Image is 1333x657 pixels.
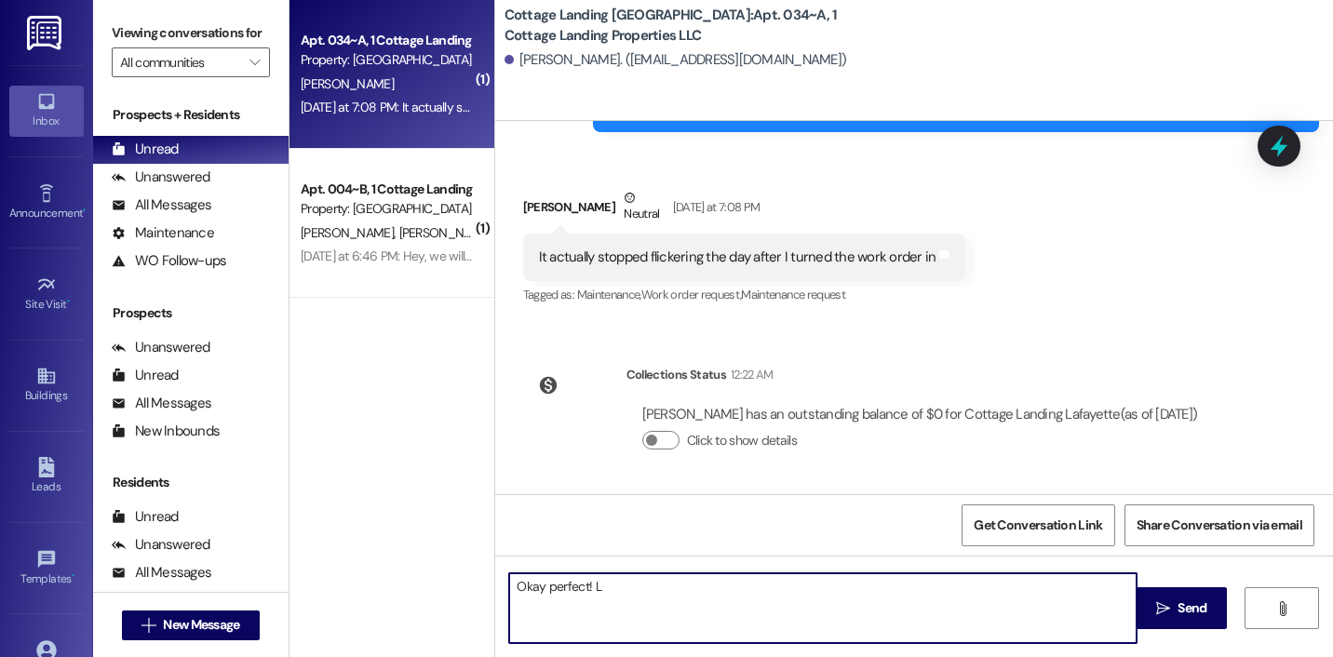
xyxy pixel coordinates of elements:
[974,516,1102,535] span: Get Conversation Link
[112,591,191,610] div: Unknown
[112,140,179,159] div: Unread
[726,365,774,384] div: 12:22 AM
[27,16,65,50] img: ResiDesk Logo
[1275,601,1289,616] i: 
[301,75,394,92] span: [PERSON_NAME]
[687,431,797,450] label: Click to show details
[301,50,473,70] div: Property: [GEOGRAPHIC_DATA] [GEOGRAPHIC_DATA]
[1137,516,1302,535] span: Share Conversation via email
[249,55,260,70] i: 
[1156,601,1170,616] i: 
[626,365,726,384] div: Collections Status
[112,168,210,187] div: Unanswered
[163,615,239,635] span: New Message
[668,197,761,217] div: [DATE] at 7:08 PM
[9,269,84,319] a: Site Visit •
[505,6,877,46] b: Cottage Landing [GEOGRAPHIC_DATA]: Apt. 034~A, 1 Cottage Landing Properties LLC
[301,99,765,115] div: [DATE] at 7:08 PM: It actually stopped flickering the day after I turned the work order in
[301,31,473,50] div: Apt. 034~A, 1 Cottage Landing Properties LLC
[620,188,663,227] div: Neutral
[112,394,211,413] div: All Messages
[112,338,210,357] div: Unanswered
[577,287,641,302] span: Maintenance ,
[112,251,226,271] div: WO Follow-ups
[1178,598,1206,618] span: Send
[539,248,936,267] div: It actually stopped flickering the day after I turned the work order in
[505,50,847,70] div: [PERSON_NAME]. ([EMAIL_ADDRESS][DOMAIN_NAME])
[641,287,742,302] span: Work order request ,
[83,204,86,217] span: •
[301,199,473,219] div: Property: [GEOGRAPHIC_DATA] [GEOGRAPHIC_DATA]
[72,570,74,583] span: •
[642,405,1198,424] div: [PERSON_NAME] has an outstanding balance of $0 for Cottage Landing Lafayette (as of [DATE])
[122,610,260,640] button: New Message
[67,295,70,308] span: •
[1124,504,1314,546] button: Share Conversation via email
[141,618,155,633] i: 
[9,360,84,410] a: Buildings
[301,180,473,199] div: Apt. 004~B, 1 Cottage Landing Properties LLC
[509,573,1136,643] textarea: Okay perfect! L
[9,543,84,594] a: Templates •
[9,451,84,502] a: Leads
[112,535,210,555] div: Unanswered
[1137,587,1227,629] button: Send
[112,422,220,441] div: New Inbounds
[9,86,84,136] a: Inbox
[93,473,289,492] div: Residents
[112,223,214,243] div: Maintenance
[523,281,966,308] div: Tagged as:
[112,507,179,527] div: Unread
[93,303,289,323] div: Prospects
[301,248,1188,264] div: [DATE] at 6:46 PM: Hey, we will be getting trash bags for our black trashcan [DATE]. I just wante...
[962,504,1114,546] button: Get Conversation Link
[301,224,399,241] span: [PERSON_NAME]
[112,563,211,583] div: All Messages
[112,195,211,215] div: All Messages
[93,105,289,125] div: Prospects + Residents
[398,224,497,241] span: [PERSON_NAME]
[741,287,845,302] span: Maintenance request
[112,366,179,385] div: Unread
[120,47,240,77] input: All communities
[523,188,966,234] div: [PERSON_NAME]
[112,19,270,47] label: Viewing conversations for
